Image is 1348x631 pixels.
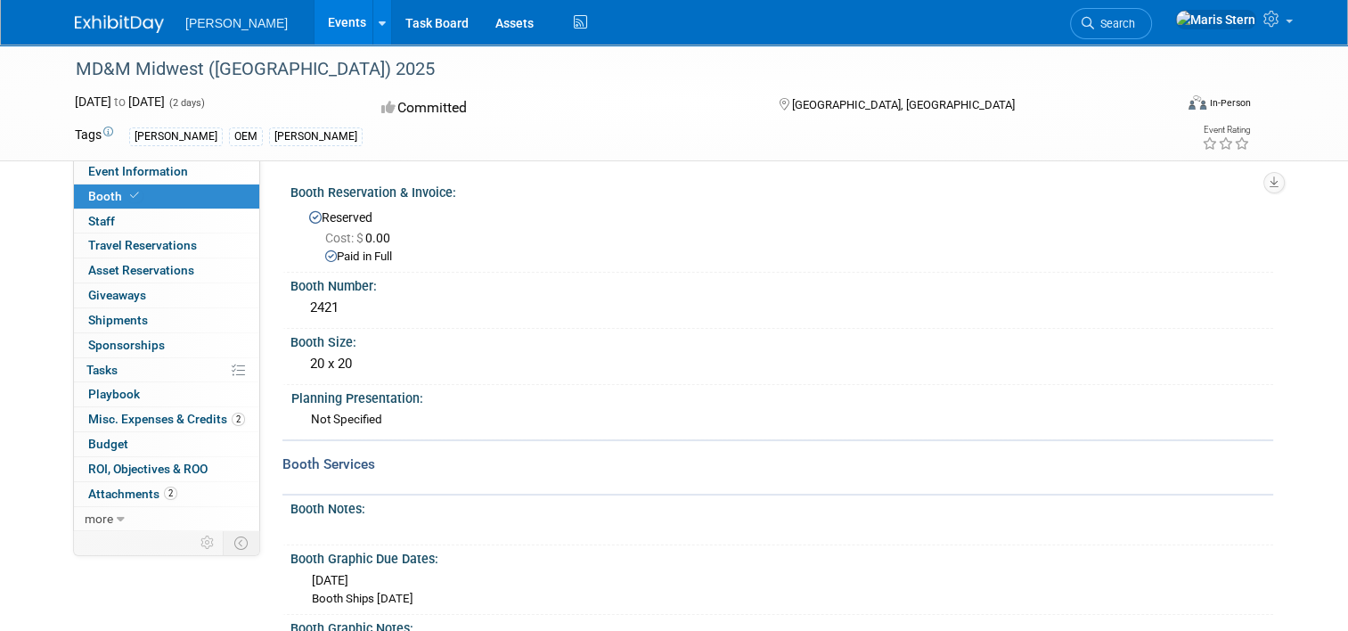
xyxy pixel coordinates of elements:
[88,189,143,203] span: Booth
[74,382,259,406] a: Playbook
[75,94,165,109] span: [DATE] [DATE]
[74,209,259,234] a: Staff
[74,482,259,506] a: Attachments2
[74,507,259,531] a: more
[290,273,1273,295] div: Booth Number:
[88,412,245,426] span: Misc. Expenses & Credits
[325,249,1260,266] div: Paid in Full
[282,455,1273,474] div: Booth Services
[1070,8,1152,39] a: Search
[290,496,1273,518] div: Booth Notes:
[1189,95,1206,110] img: Format-Inperson.png
[74,358,259,382] a: Tasks
[88,263,194,277] span: Asset Reservations
[269,127,363,146] div: [PERSON_NAME]
[185,16,288,30] span: [PERSON_NAME]
[69,53,1151,86] div: MD&M Midwest ([GEOGRAPHIC_DATA]) 2025
[229,127,263,146] div: OEM
[304,204,1260,266] div: Reserved
[111,94,128,109] span: to
[290,545,1273,568] div: Booth Graphic Due Dates:
[232,413,245,426] span: 2
[224,531,260,554] td: Toggle Event Tabs
[304,350,1260,378] div: 20 x 20
[792,98,1015,111] span: [GEOGRAPHIC_DATA], [GEOGRAPHIC_DATA]
[74,234,259,258] a: Travel Reservations
[325,231,365,245] span: Cost: $
[88,387,140,401] span: Playbook
[74,160,259,184] a: Event Information
[1094,17,1135,30] span: Search
[290,329,1273,351] div: Booth Size:
[290,179,1273,201] div: Booth Reservation & Invoice:
[312,591,1260,608] div: Booth Ships [DATE]
[88,288,146,302] span: Giveaways
[1077,93,1251,119] div: Event Format
[74,333,259,357] a: Sponsorships
[88,487,177,501] span: Attachments
[85,512,113,526] span: more
[88,338,165,352] span: Sponsorships
[1209,96,1251,110] div: In-Person
[192,531,224,554] td: Personalize Event Tab Strip
[86,363,118,377] span: Tasks
[88,462,208,476] span: ROI, Objectives & ROO
[311,411,1259,428] div: Not Specified
[129,127,223,146] div: [PERSON_NAME]
[74,308,259,332] a: Shipments
[88,164,188,178] span: Event Information
[167,97,205,109] span: (2 days)
[304,294,1260,322] div: 2421
[88,238,197,252] span: Travel Reservations
[291,385,1265,407] div: Planning Presentation:
[74,258,259,283] a: Asset Reservations
[88,313,148,327] span: Shipments
[1202,126,1250,135] div: Event Rating
[75,126,113,146] td: Tags
[74,457,259,481] a: ROI, Objectives & ROO
[74,407,259,431] a: Misc. Expenses & Credits2
[130,191,139,201] i: Booth reservation complete
[376,93,750,124] div: Committed
[74,184,259,209] a: Booth
[74,283,259,307] a: Giveaways
[1175,10,1256,29] img: Maris Stern
[325,231,397,245] span: 0.00
[88,214,115,228] span: Staff
[312,573,348,587] span: [DATE]
[88,437,128,451] span: Budget
[74,432,259,456] a: Budget
[75,15,164,33] img: ExhibitDay
[164,487,177,500] span: 2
